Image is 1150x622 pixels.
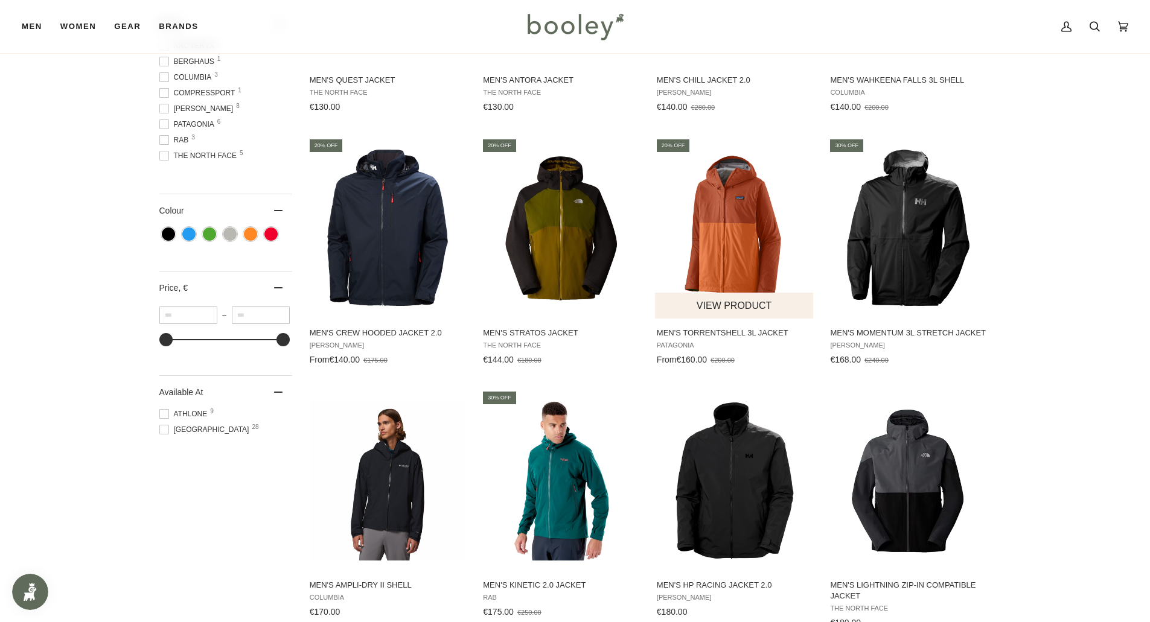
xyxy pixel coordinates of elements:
span: €130.00 [483,102,514,112]
span: [PERSON_NAME] [830,341,986,349]
span: Colour: Green [203,227,216,241]
span: Men's Kinetic 2.0 Jacket [483,580,639,591]
span: 3 [191,135,195,141]
span: Gear [114,21,141,33]
span: – [217,311,232,319]
span: Men [22,21,42,33]
span: Men's Wahkeena Falls 3L Shell [830,75,986,86]
a: Men's HP Racing Jacket 2.0 [655,390,815,621]
span: Brands [159,21,198,33]
a: Men's Momentum 3L Stretch Jacket [828,138,988,369]
span: Patagonia [159,119,218,130]
span: From [657,355,677,364]
a: Men's Crew Hooded Jacket 2.0 [308,138,468,369]
span: €168.00 [830,355,861,364]
span: Colour: Red [264,227,278,241]
span: Rab [159,135,193,145]
span: €280.00 [691,104,715,111]
span: , € [178,283,188,293]
span: €180.00 [657,607,688,617]
span: €160.00 [677,355,708,364]
span: €130.00 [310,102,340,112]
div: 30% off [483,392,516,404]
span: €170.00 [310,607,340,617]
span: 6 [217,119,221,125]
button: View product [655,293,814,319]
span: Men's Torrentshell 3L Jacket [657,328,813,338]
span: [GEOGRAPHIC_DATA] [159,424,253,435]
iframe: Button to open loyalty program pop-up [12,574,48,610]
input: Minimum value [159,306,217,324]
span: The North Face [310,89,466,97]
span: €144.00 [483,355,514,364]
span: The North Face [483,341,639,349]
span: COMPRESSPORT [159,87,239,98]
span: €250.00 [517,609,541,616]
img: The North Face Men's Stratos Jacket Moss Green / Forest Olive - Booley Galway [481,148,641,308]
span: 28 [252,424,258,430]
span: €200.00 [711,357,735,364]
span: Athlone [159,408,211,419]
img: Rab Men's Kinetic 2.0 Jacket Sherwood Green - Booley Galway [481,401,641,560]
a: Men's Ampli-Dry II Shell [308,390,468,621]
div: 20% off [310,139,343,152]
div: 30% off [830,139,863,152]
span: Men's Antora Jacket [483,75,639,86]
span: 8 [236,103,240,109]
span: Patagonia [657,341,813,349]
span: Men's Crew Hooded Jacket 2.0 [310,328,466,338]
span: 9 [210,408,214,414]
span: Rab [483,594,639,601]
span: Men's Chill Jacket 2.0 [657,75,813,86]
input: Maximum value [232,306,290,324]
span: [PERSON_NAME] [657,89,813,97]
span: €180.00 [517,357,541,364]
span: €140.00 [830,102,861,112]
span: Men's Ampli-Dry II Shell [310,580,466,591]
span: Columbia [310,594,466,601]
span: Colour: Blue [182,227,196,241]
span: Men's Stratos Jacket [483,328,639,338]
img: Columbia Men's Ampli-Dry II Shell Black - Booley Galway [308,401,468,560]
span: €240.00 [864,357,889,364]
img: The North Face Men's Lightning Zip-In Compatible Jacket TNF Black / Smoked Pearl / Asphalt Grey /... [828,401,988,560]
span: 3 [214,72,218,78]
span: Colour: Black [162,227,175,241]
span: €175.00 [483,607,514,617]
span: 5 [240,150,243,156]
span: From [310,355,330,364]
a: Men's Stratos Jacket [481,138,641,369]
span: Berghaus [159,56,218,67]
span: [PERSON_NAME] [159,103,237,114]
span: The North Face [830,605,986,612]
div: 20% off [657,139,690,152]
span: Colour [159,206,193,215]
img: Helly Hansen Men's HP Racing Jacket 2.0 Ebony - Booley Galway [655,401,815,560]
a: Men's Torrentshell 3L Jacket [655,138,815,369]
img: Patagonia Men's Torrentshell 3L Jacket Redtail Rust - Booley Galway [655,148,815,308]
span: Men's HP Racing Jacket 2.0 [657,580,813,591]
span: Columbia [830,89,986,97]
span: The North Face [159,150,240,161]
span: Price [159,283,188,293]
span: 1 [238,87,241,94]
span: [PERSON_NAME] [310,341,466,349]
span: The North Face [483,89,639,97]
span: Men's Quest Jacket [310,75,466,86]
span: €175.00 [363,357,388,364]
a: Men's Kinetic 2.0 Jacket [481,390,641,621]
img: Booley [522,9,628,44]
span: €200.00 [864,104,889,111]
span: €140.00 [657,102,688,112]
span: Columbia [159,72,216,83]
span: Men's Lightning Zip-In Compatible Jacket [830,580,986,601]
span: 1 [217,56,221,62]
span: Available At [159,387,203,397]
span: Men's Momentum 3L Stretch Jacket [830,328,986,338]
span: Colour: Orange [244,227,257,241]
span: Women [60,21,96,33]
span: €140.00 [329,355,360,364]
span: [PERSON_NAME] [657,594,813,601]
div: 20% off [483,139,516,152]
img: Helly Hansen Men's Momentum 3L Stretch Jacket Black - Booley Galway [828,148,988,308]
